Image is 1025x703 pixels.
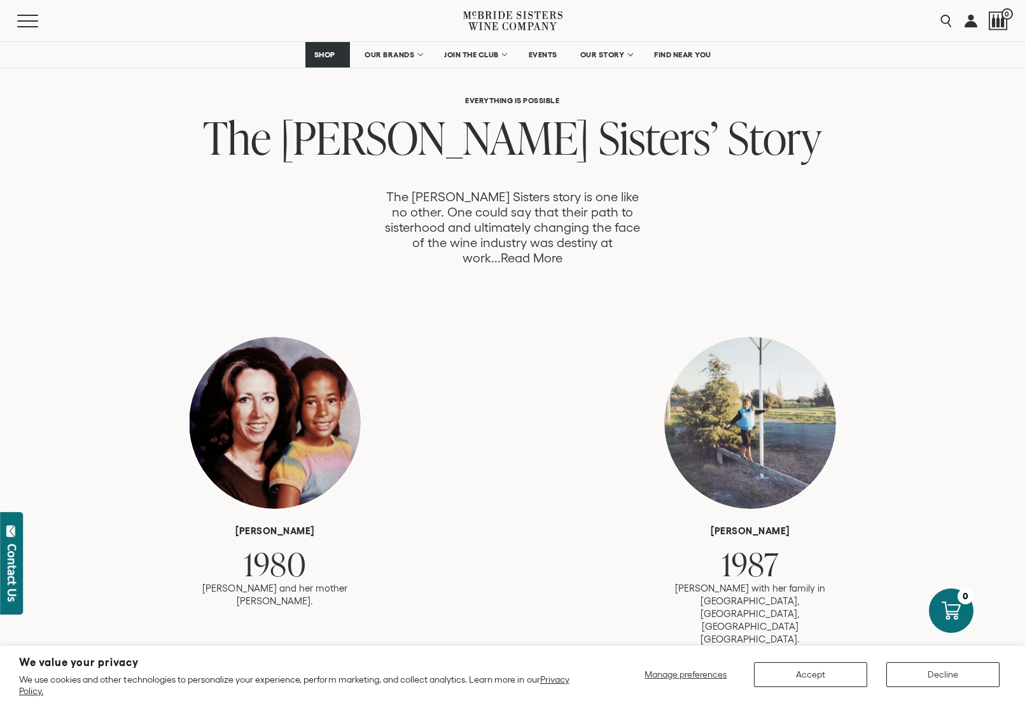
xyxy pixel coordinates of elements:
[17,15,63,27] button: Mobile Menu Trigger
[580,50,625,59] span: OUR STORY
[380,189,645,266] p: The [PERSON_NAME] Sisters story is one like no other. One could say that their path to sisterhood...
[754,662,867,687] button: Accept
[19,674,569,696] a: Privacy Policy.
[501,251,562,266] a: Read More
[244,542,307,586] span: 1980
[654,50,711,59] span: FIND NEAR YOU
[203,106,271,168] span: The
[520,42,566,67] a: EVENTS
[179,582,370,607] p: [PERSON_NAME] and her mother [PERSON_NAME].
[19,674,587,697] p: We use cookies and other technologies to personalize your experience, perform marketing, and coll...
[529,50,557,59] span: EVENTS
[655,525,846,537] h6: [PERSON_NAME]
[886,662,1000,687] button: Decline
[444,50,499,59] span: JOIN THE CLUB
[179,525,370,537] h6: [PERSON_NAME]
[572,42,640,67] a: OUR STORY
[728,106,821,168] span: Story
[637,662,735,687] button: Manage preferences
[645,669,727,679] span: Manage preferences
[436,42,514,67] a: JOIN THE CLUB
[281,106,589,168] span: [PERSON_NAME]
[722,542,779,586] span: 1987
[1001,8,1013,20] span: 0
[365,50,414,59] span: OUR BRANDS
[19,657,587,668] h2: We value your privacy
[305,42,350,67] a: SHOP
[646,42,720,67] a: FIND NEAR YOU
[655,582,846,646] p: [PERSON_NAME] with her family in [GEOGRAPHIC_DATA], [GEOGRAPHIC_DATA], [GEOGRAPHIC_DATA] [GEOGRAP...
[599,106,718,168] span: Sisters’
[96,96,928,104] h6: Everything is Possible
[958,588,973,604] div: 0
[314,50,335,59] span: SHOP
[356,42,429,67] a: OUR BRANDS
[6,544,18,602] div: Contact Us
